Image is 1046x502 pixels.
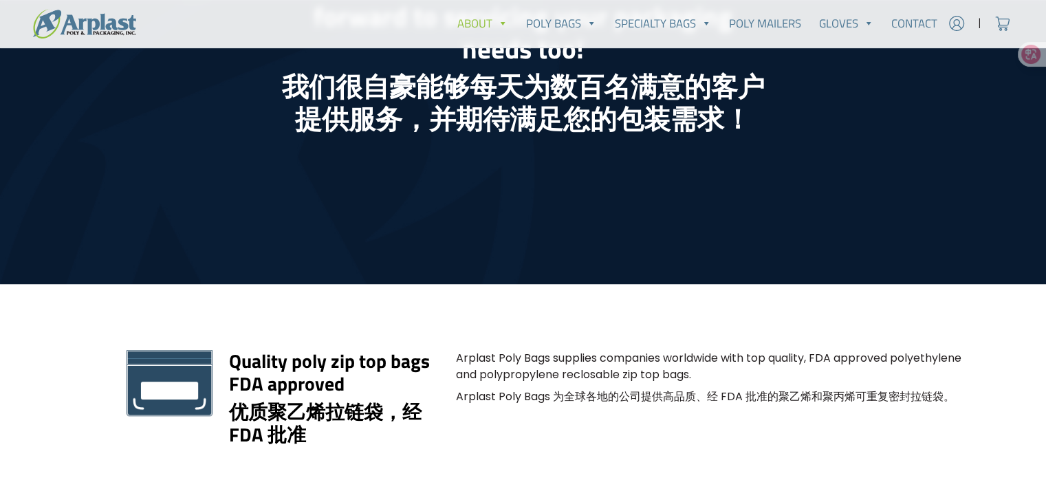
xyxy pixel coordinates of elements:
[978,15,981,32] span: |
[882,10,946,37] a: Contact
[448,10,517,37] a: About
[720,10,810,37] a: Poly Mailers
[229,350,439,452] h3: Quality poly zip top bags FDA approved
[517,10,606,37] a: Poly Bags
[282,66,765,139] font: 我们很自豪能够每天为数百名满意的客户提供服务，并期待满足您的包装需求！
[229,397,422,449] font: 优质聚乙烯拉链袋，经 FDA 批准
[33,9,136,39] img: logo
[448,350,977,463] div: Arplast Poly Bags supplies companies worldwide with top quality, FDA approved polyethylene and po...
[456,389,955,404] font: Arplast Poly Bags 为全球各地的公司提供高品质、经 FDA 批准的聚乙烯和聚丙烯可重复密封拉链袋。
[606,10,721,37] a: Specialty Bags
[810,10,883,37] a: Gloves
